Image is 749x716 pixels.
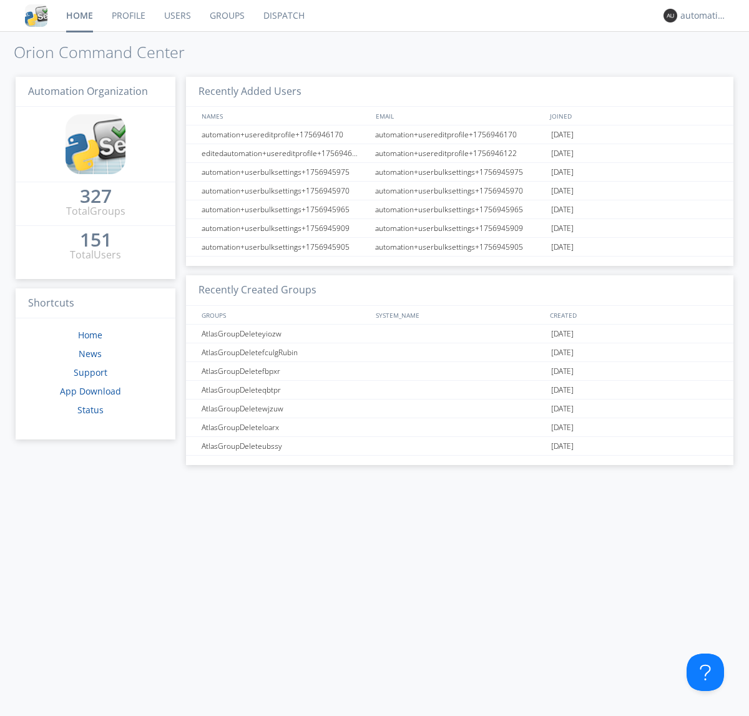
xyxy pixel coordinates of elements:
div: CREATED [547,306,722,324]
span: [DATE] [551,343,574,362]
div: automation+userbulksettings+1756945970 [198,182,371,200]
div: automation+usereditprofile+1756946170 [198,125,371,144]
a: automation+userbulksettings+1756945909automation+userbulksettings+1756945909[DATE] [186,219,733,238]
span: [DATE] [551,200,574,219]
a: Support [74,366,107,378]
a: AtlasGroupDeletewjzuw[DATE] [186,400,733,418]
div: EMAIL [373,107,547,125]
a: AtlasGroupDeleteloarx[DATE] [186,418,733,437]
div: automation+atlas0017 [680,9,727,22]
img: cddb5a64eb264b2086981ab96f4c1ba7 [66,114,125,174]
div: 327 [80,190,112,202]
span: [DATE] [551,400,574,418]
h3: Shortcuts [16,288,175,319]
div: automation+usereditprofile+1756946170 [372,125,548,144]
div: automation+userbulksettings+1756945975 [198,163,371,181]
span: [DATE] [551,418,574,437]
a: AtlasGroupDeletefbpxr[DATE] [186,362,733,381]
div: automation+userbulksettings+1756945965 [198,200,371,218]
img: 373638.png [663,9,677,22]
div: AtlasGroupDeletefculgRubin [198,343,371,361]
div: GROUPS [198,306,370,324]
a: automation+userbulksettings+1756945975automation+userbulksettings+1756945975[DATE] [186,163,733,182]
span: Automation Organization [28,84,148,98]
div: automation+userbulksettings+1756945909 [198,219,371,237]
a: automation+userbulksettings+1756945905automation+userbulksettings+1756945905[DATE] [186,238,733,257]
a: Status [77,404,104,416]
div: AtlasGroupDeleteqbtpr [198,381,371,399]
div: NAMES [198,107,370,125]
a: automation+usereditprofile+1756946170automation+usereditprofile+1756946170[DATE] [186,125,733,144]
div: AtlasGroupDeleteyiozw [198,325,371,343]
span: [DATE] [551,144,574,163]
a: AtlasGroupDeleteqbtpr[DATE] [186,381,733,400]
img: cddb5a64eb264b2086981ab96f4c1ba7 [25,4,47,27]
a: Home [78,329,102,341]
div: JOINED [547,107,722,125]
div: automation+userbulksettings+1756945970 [372,182,548,200]
a: News [79,348,102,360]
span: [DATE] [551,437,574,456]
span: [DATE] [551,125,574,144]
a: automation+userbulksettings+1756945965automation+userbulksettings+1756945965[DATE] [186,200,733,219]
a: 151 [80,233,112,248]
a: editedautomation+usereditprofile+1756946122automation+usereditprofile+1756946122[DATE] [186,144,733,163]
a: AtlasGroupDeletefculgRubin[DATE] [186,343,733,362]
div: Total Users [70,248,121,262]
span: [DATE] [551,219,574,238]
div: AtlasGroupDeleteubssy [198,437,371,455]
h3: Recently Created Groups [186,275,733,306]
a: AtlasGroupDeleteyiozw[DATE] [186,325,733,343]
div: AtlasGroupDeletewjzuw [198,400,371,418]
div: automation+userbulksettings+1756945905 [372,238,548,256]
span: [DATE] [551,238,574,257]
div: editedautomation+usereditprofile+1756946122 [198,144,371,162]
span: [DATE] [551,362,574,381]
span: [DATE] [551,163,574,182]
div: AtlasGroupDeleteloarx [198,418,371,436]
h3: Recently Added Users [186,77,733,107]
a: App Download [60,385,121,397]
div: automation+userbulksettings+1756945905 [198,238,371,256]
div: SYSTEM_NAME [373,306,547,324]
div: Total Groups [66,204,125,218]
span: [DATE] [551,325,574,343]
span: [DATE] [551,182,574,200]
div: automation+userbulksettings+1756945975 [372,163,548,181]
iframe: Toggle Customer Support [687,654,724,691]
div: automation+userbulksettings+1756945965 [372,200,548,218]
div: automation+usereditprofile+1756946122 [372,144,548,162]
a: 327 [80,190,112,204]
div: AtlasGroupDeletefbpxr [198,362,371,380]
div: 151 [80,233,112,246]
a: AtlasGroupDeleteubssy[DATE] [186,437,733,456]
div: automation+userbulksettings+1756945909 [372,219,548,237]
span: [DATE] [551,381,574,400]
a: automation+userbulksettings+1756945970automation+userbulksettings+1756945970[DATE] [186,182,733,200]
